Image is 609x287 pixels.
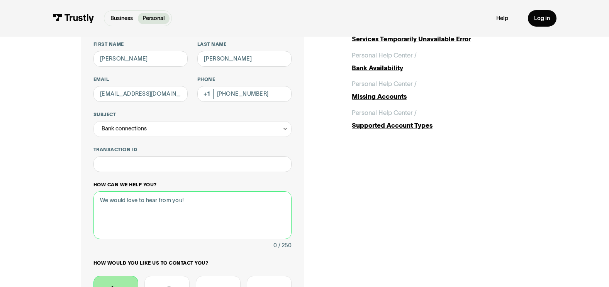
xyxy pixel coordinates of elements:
[197,86,292,102] input: (555) 555-5555
[93,182,292,188] label: How can we help you?
[352,79,417,89] div: Personal Help Center /
[352,92,529,101] div: Missing Accounts
[93,86,188,102] input: alex@mail.com
[352,63,529,73] div: Bank Availability
[138,13,170,24] a: Personal
[93,121,292,137] div: Bank connections
[142,14,165,23] p: Personal
[197,41,292,48] label: Last name
[93,51,188,67] input: Alex
[352,51,417,60] div: Personal Help Center /
[278,241,292,250] div: / 250
[273,241,277,250] div: 0
[352,34,529,44] div: Services Temporarily Unavailable Error
[102,124,147,133] div: Bank connections
[352,108,529,130] a: Personal Help Center /Supported Account Types
[93,147,292,153] label: Transaction ID
[534,15,550,22] div: Log in
[352,51,529,73] a: Personal Help Center /Bank Availability
[93,76,188,83] label: Email
[352,79,529,101] a: Personal Help Center /Missing Accounts
[53,14,94,23] img: Trustly Logo
[197,76,292,83] label: Phone
[93,41,188,48] label: First name
[106,13,138,24] a: Business
[528,10,556,27] a: Log in
[197,51,292,67] input: Howard
[496,15,508,22] a: Help
[352,121,529,130] div: Supported Account Types
[93,260,292,267] label: How would you like us to contact you?
[93,111,292,118] label: Subject
[352,108,417,118] div: Personal Help Center /
[110,14,133,23] p: Business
